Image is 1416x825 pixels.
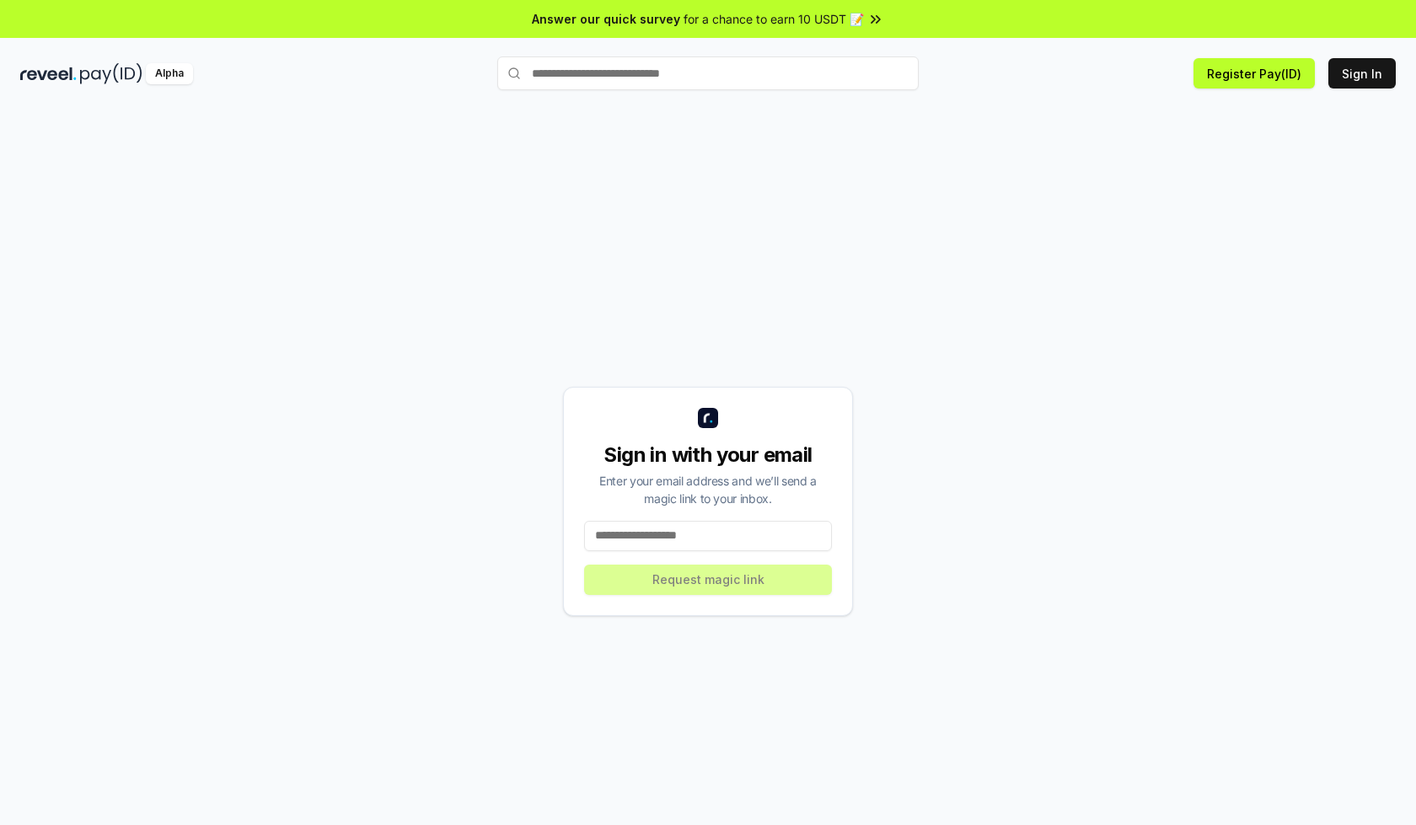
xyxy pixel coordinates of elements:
img: reveel_dark [20,63,77,84]
span: Answer our quick survey [532,10,680,28]
button: Register Pay(ID) [1193,58,1315,88]
div: Alpha [146,63,193,84]
div: Enter your email address and we’ll send a magic link to your inbox. [584,472,832,507]
span: for a chance to earn 10 USDT 📝 [684,10,864,28]
img: logo_small [698,408,718,428]
button: Sign In [1328,58,1396,88]
img: pay_id [80,63,142,84]
div: Sign in with your email [584,442,832,469]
